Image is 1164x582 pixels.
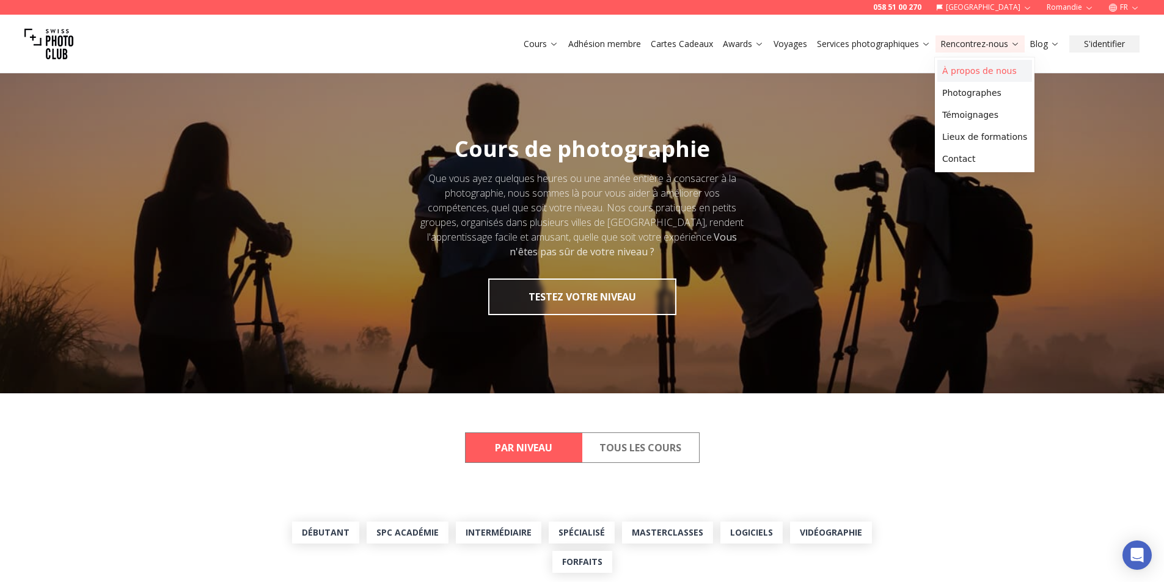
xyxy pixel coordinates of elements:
a: Débutant [292,522,359,544]
a: Photographes [937,82,1032,104]
a: Cours [524,38,558,50]
button: Voyages [769,35,812,53]
button: Adhésion membre [563,35,646,53]
a: Témoignages [937,104,1032,126]
button: S'identifier [1069,35,1140,53]
a: À propos de nous [937,60,1032,82]
button: Rencontrez-nous [935,35,1025,53]
button: Cours [519,35,563,53]
div: Open Intercom Messenger [1122,540,1152,570]
a: Voyages [774,38,807,50]
div: Course filter [465,432,700,463]
a: Vidéographie [790,522,872,544]
button: By Level [466,433,582,462]
button: Blog [1025,35,1064,53]
a: 058 51 00 270 [873,2,921,12]
a: Spécialisé [549,522,615,544]
a: SPC Académie [367,522,448,544]
img: Swiss photo club [24,20,73,68]
span: Cours de photographie [455,134,710,164]
a: Lieux de formations [937,126,1032,148]
a: Contact [937,148,1032,170]
div: Que vous ayez quelques heures ou une année entière à consacrer à la photographie, nous sommes là ... [416,171,749,259]
a: Cartes Cadeaux [651,38,713,50]
a: Intermédiaire [456,522,541,544]
button: Services photographiques [812,35,935,53]
a: Adhésion membre [568,38,641,50]
a: Awards [723,38,764,50]
a: Services photographiques [817,38,931,50]
button: TESTEZ VOTRE NIVEAU [488,278,676,315]
button: All Courses [582,433,699,462]
a: Logiciels [720,522,783,544]
a: Rencontrez-nous [940,38,1020,50]
button: Cartes Cadeaux [646,35,718,53]
a: Blog [1030,38,1060,50]
a: MasterClasses [622,522,713,544]
button: Awards [718,35,769,53]
a: Forfaits [552,551,612,573]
